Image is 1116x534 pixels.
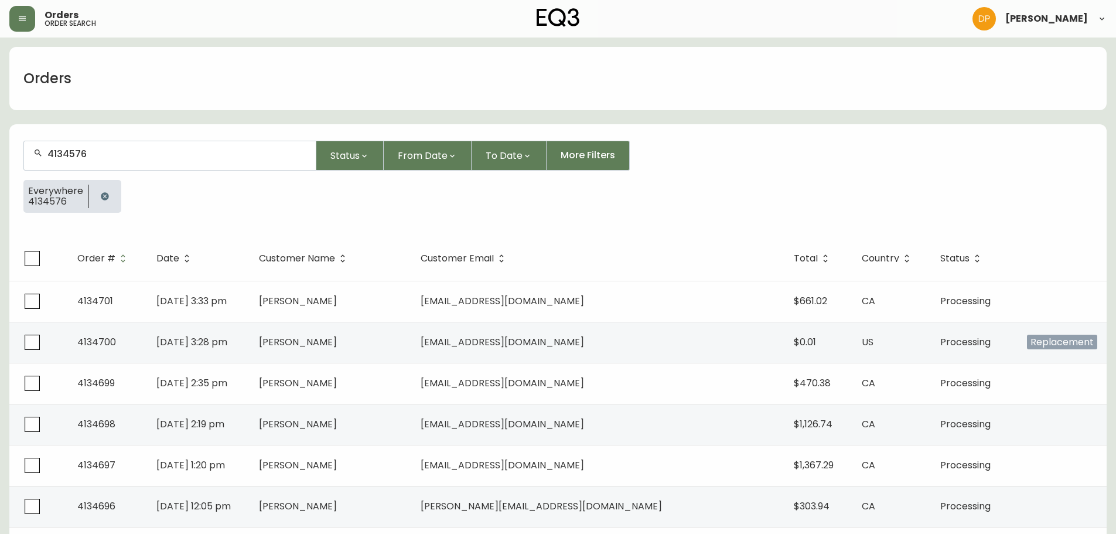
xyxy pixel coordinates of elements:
span: Customer Email [421,255,494,262]
span: $661.02 [794,294,827,308]
span: 4134699 [77,376,115,390]
span: $1,126.74 [794,417,832,431]
span: [PERSON_NAME] [259,294,337,308]
span: Replacement [1027,335,1097,349]
span: [PERSON_NAME] [259,335,337,349]
span: Processing [940,376,991,390]
span: [EMAIL_ADDRESS][DOMAIN_NAME] [421,417,584,431]
h1: Orders [23,69,71,89]
img: logo [537,8,580,27]
span: From Date [398,148,448,163]
span: [DATE] 2:19 pm [156,417,224,431]
span: Order # [77,255,115,262]
span: Everywhere [28,186,83,196]
span: Total [794,255,818,262]
span: [EMAIL_ADDRESS][DOMAIN_NAME] [421,458,584,472]
h5: order search [45,20,96,27]
input: Search [47,148,306,159]
span: Processing [940,458,991,472]
button: To Date [472,141,547,171]
span: CA [862,499,875,513]
span: [EMAIL_ADDRESS][DOMAIN_NAME] [421,335,584,349]
span: Processing [940,417,991,431]
span: [DATE] 3:33 pm [156,294,227,308]
span: Customer Name [259,255,335,262]
span: US [862,335,873,349]
span: Processing [940,294,991,308]
span: $470.38 [794,376,831,390]
span: $303.94 [794,499,830,513]
span: Customer Name [259,253,350,264]
span: CA [862,294,875,308]
span: Status [330,148,360,163]
span: Order # [77,253,131,264]
span: Status [940,253,985,264]
span: 4134696 [77,499,115,513]
span: [PERSON_NAME][EMAIL_ADDRESS][DOMAIN_NAME] [421,499,662,513]
span: 4134700 [77,335,116,349]
span: [DATE] 1:20 pm [156,458,225,472]
span: [DATE] 2:35 pm [156,376,227,390]
span: Date [156,253,194,264]
span: [PERSON_NAME] [259,458,337,472]
span: Processing [940,499,991,513]
span: $0.01 [794,335,816,349]
span: 4134698 [77,417,115,431]
span: 4134576 [28,196,83,207]
span: [PERSON_NAME] [259,499,337,513]
button: From Date [384,141,472,171]
span: [PERSON_NAME] [259,417,337,431]
span: Country [862,253,914,264]
span: $1,367.29 [794,458,834,472]
span: Customer Email [421,253,509,264]
span: Orders [45,11,79,20]
span: To Date [486,148,523,163]
span: [PERSON_NAME] [259,376,337,390]
span: [EMAIL_ADDRESS][DOMAIN_NAME] [421,376,584,390]
span: [DATE] 3:28 pm [156,335,227,349]
span: More Filters [561,149,615,162]
span: CA [862,376,875,390]
span: Date [156,255,179,262]
span: 4134697 [77,458,115,472]
button: Status [316,141,384,171]
span: Country [862,255,899,262]
span: CA [862,417,875,431]
span: Status [940,255,970,262]
img: b0154ba12ae69382d64d2f3159806b19 [972,7,996,30]
span: [EMAIL_ADDRESS][DOMAIN_NAME] [421,294,584,308]
button: More Filters [547,141,630,171]
span: CA [862,458,875,472]
span: [DATE] 12:05 pm [156,499,231,513]
span: 4134701 [77,294,113,308]
span: [PERSON_NAME] [1005,14,1088,23]
span: Processing [940,335,991,349]
span: Total [794,253,833,264]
